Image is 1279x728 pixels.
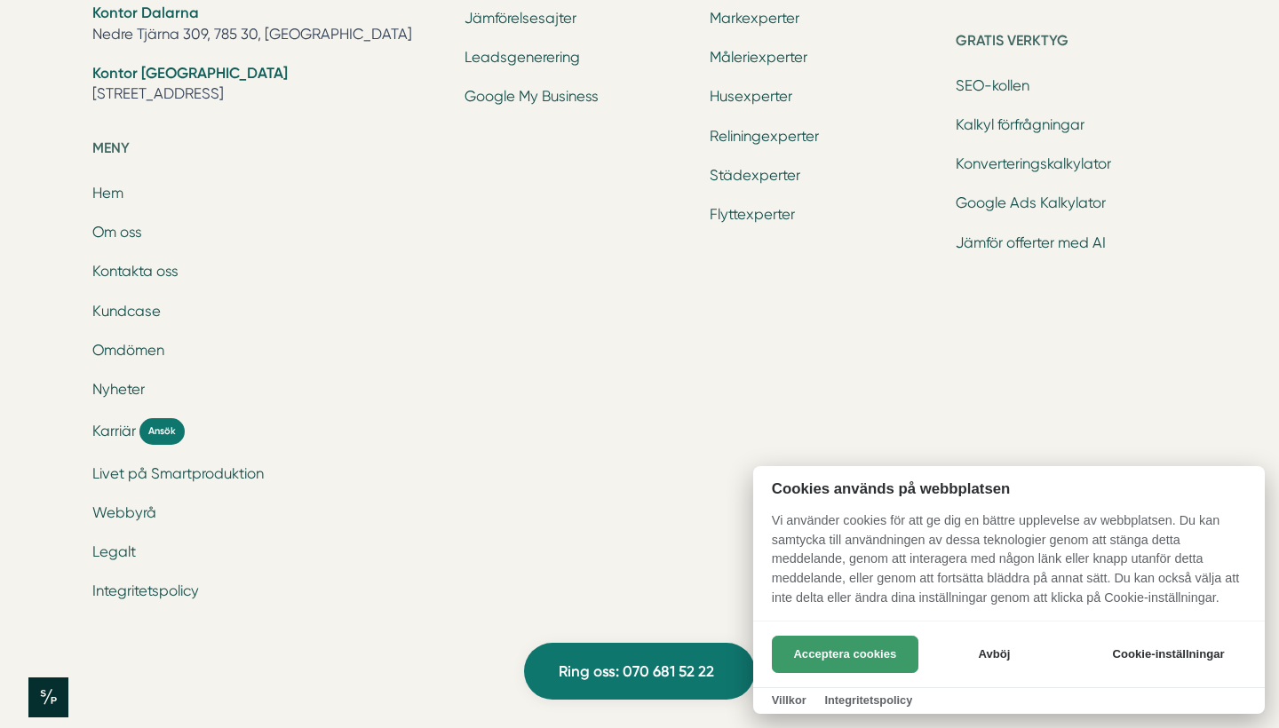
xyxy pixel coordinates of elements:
[924,636,1065,673] button: Avböj
[1091,636,1246,673] button: Cookie-inställningar
[753,480,1265,497] h2: Cookies används på webbplatsen
[824,693,912,707] a: Integritetspolicy
[753,511,1265,620] p: Vi använder cookies för att ge dig en bättre upplevelse av webbplatsen. Du kan samtycka till anvä...
[772,636,918,673] button: Acceptera cookies
[772,693,806,707] a: Villkor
